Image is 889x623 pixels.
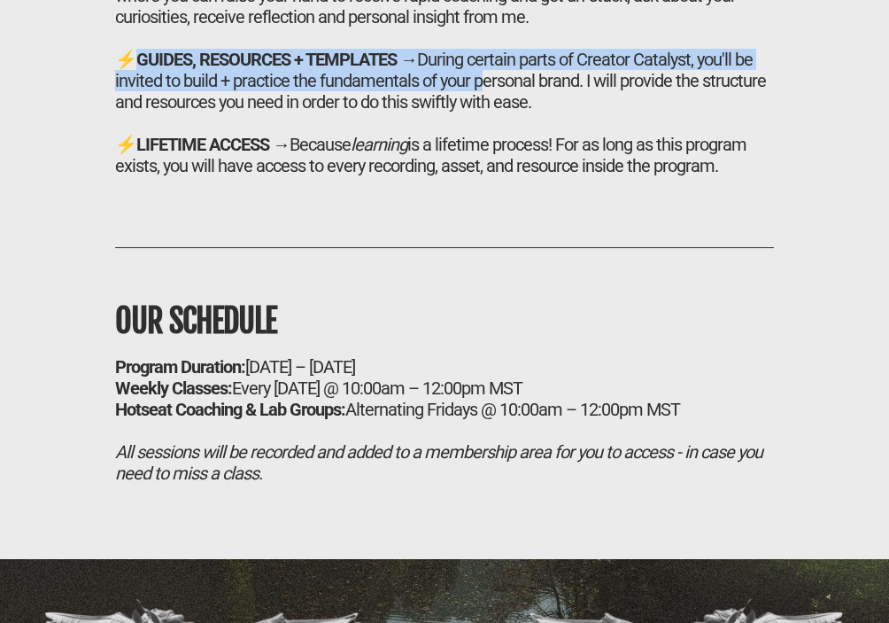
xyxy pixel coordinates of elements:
div: ⚡ During certain parts of Creator Catalyst, you'll be invited to build + practice the fundamental... [115,49,774,113]
i: All sessions will be recorded and added to a membership area for you to access - in case you need... [115,441,762,484]
div: ⚡ Because is a lifetime process! For as long as this program exists, you will have access to ever... [115,134,774,176]
b: Hotseat Coaching & Lab Groups: [115,399,345,420]
div: Alternating Fridays @ 10:00am – 12:00pm MST [115,399,774,420]
div: [DATE] – [DATE] [115,356,774,378]
i: learning [351,134,407,155]
b: GUIDES, RESOURCES + TEMPLATES → [136,49,417,70]
b: OUR SCHEDULE [115,301,276,341]
div: Every [DATE] @ 10:00am – 12:00pm MST [115,378,774,399]
b: Weekly Classes: [115,378,232,399]
b: Program Duration: [115,356,245,378]
b: LIFETIME ACCESS → [136,134,290,155]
